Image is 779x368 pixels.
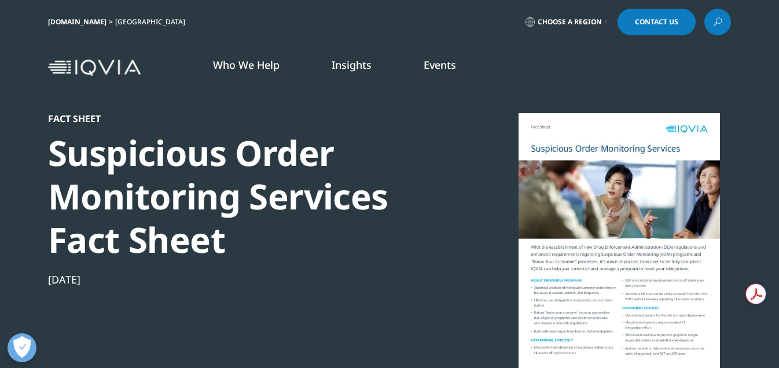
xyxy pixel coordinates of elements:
div: Fact Sheet [48,113,445,124]
a: [DOMAIN_NAME] [48,17,106,27]
div: Suspicious Order Monitoring Services Fact Sheet [48,131,445,262]
span: Contact Us [635,19,678,25]
a: Who We Help [213,58,280,72]
button: Open Preferences [8,333,36,362]
span: Choose a Region [538,17,602,27]
a: Contact Us [618,9,696,35]
nav: Primary [145,41,731,95]
a: Insights [332,58,372,72]
div: [GEOGRAPHIC_DATA] [115,17,190,27]
a: Events [424,58,456,72]
img: IQVIA Healthcare Information Technology and Pharma Clinical Research Company [48,60,141,76]
div: [DATE] [48,273,445,286]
